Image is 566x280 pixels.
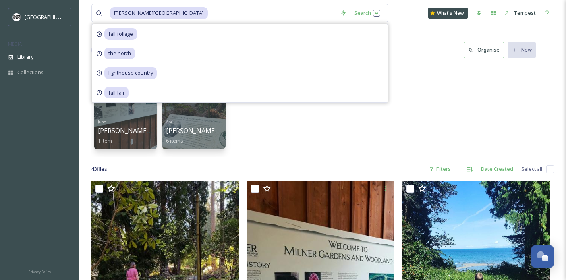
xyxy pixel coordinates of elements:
a: Tempest [500,5,540,21]
a: Organise [464,42,508,58]
span: lighthouse country [104,67,157,79]
a: Privacy Policy [28,266,51,276]
span: Select all [521,165,542,173]
span: the notch [104,48,135,59]
span: Privacy Policy [28,269,51,274]
span: June [98,119,106,124]
span: [GEOGRAPHIC_DATA] Tourism [25,13,96,21]
a: April[PERSON_NAME][GEOGRAPHIC_DATA]6 items [166,117,281,144]
span: fall fair [104,87,129,98]
button: Organise [464,42,504,58]
span: 1 item [98,137,112,144]
span: Tempest [514,9,536,16]
span: Library [17,53,33,61]
span: 43 file s [91,165,107,173]
span: [PERSON_NAME][GEOGRAPHIC_DATA] [110,7,208,19]
span: [PERSON_NAME][GEOGRAPHIC_DATA] [98,126,212,135]
div: Date Created [477,161,517,177]
span: [PERSON_NAME][GEOGRAPHIC_DATA] [166,126,281,135]
img: parks%20beach.jpg [13,13,21,21]
span: April [166,119,175,124]
a: June[PERSON_NAME][GEOGRAPHIC_DATA]1 item [98,117,212,144]
button: Open Chat [531,245,554,268]
span: MEDIA [8,41,22,47]
span: Collections [17,69,44,76]
span: 6 items [166,137,183,144]
div: Search [350,5,384,21]
button: New [508,42,536,58]
a: What's New [428,8,468,19]
span: fall foliage [104,28,137,40]
div: Filters [425,161,455,177]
